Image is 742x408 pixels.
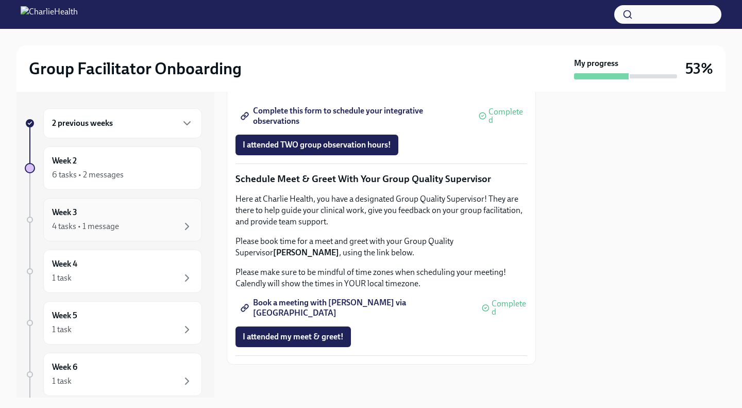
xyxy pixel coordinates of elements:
div: 1 task [52,324,72,335]
a: Week 41 task [25,250,202,293]
h6: Week 3 [52,207,77,218]
button: I attended TWO group observation hours! [235,135,398,155]
p: Schedule Meet & Greet With Your Group Quality Supervisor [235,172,527,186]
a: Week 34 tasks • 1 message [25,198,202,241]
h6: 2 previous weeks [52,118,113,129]
h3: 53% [685,59,713,78]
a: Week 26 tasks • 2 messages [25,146,202,190]
a: Week 51 task [25,301,202,345]
h6: Week 6 [52,362,77,373]
a: Complete this form to schedule your integrative observations [235,106,475,126]
strong: My progress [574,58,618,69]
span: Complete this form to schedule your integrative observations [243,111,467,121]
span: I attended my meet & greet! [243,332,344,342]
span: I attended TWO group observation hours! [243,140,391,150]
p: Please book time for a meet and greet with your Group Quality Supervisor , using the link below. [235,236,527,258]
div: 2 previous weeks [43,108,202,138]
h6: Week 5 [52,310,77,321]
h6: Week 4 [52,258,77,270]
strong: [PERSON_NAME] [273,248,339,257]
p: Please make sure to be mindful of time zones when scheduling your meeting! Calendly will show the... [235,267,527,289]
p: Here at Charlie Health, you have a designated Group Quality Supervisor! They are there to help gu... [235,193,527,227]
div: 4 tasks • 1 message [52,221,119,232]
button: I attended my meet & greet! [235,327,351,347]
a: Book a meeting with [PERSON_NAME] via [GEOGRAPHIC_DATA] [235,298,478,318]
img: CharlieHealth [21,6,78,23]
span: Book a meeting with [PERSON_NAME] via [GEOGRAPHIC_DATA] [243,303,470,313]
span: Completed [492,300,527,316]
div: 1 task [52,272,72,284]
div: 1 task [52,376,72,387]
h6: Week 2 [52,155,77,167]
span: Completed [488,108,527,124]
h2: Group Facilitator Onboarding [29,58,242,79]
a: Week 61 task [25,353,202,396]
div: 6 tasks • 2 messages [52,169,124,181]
